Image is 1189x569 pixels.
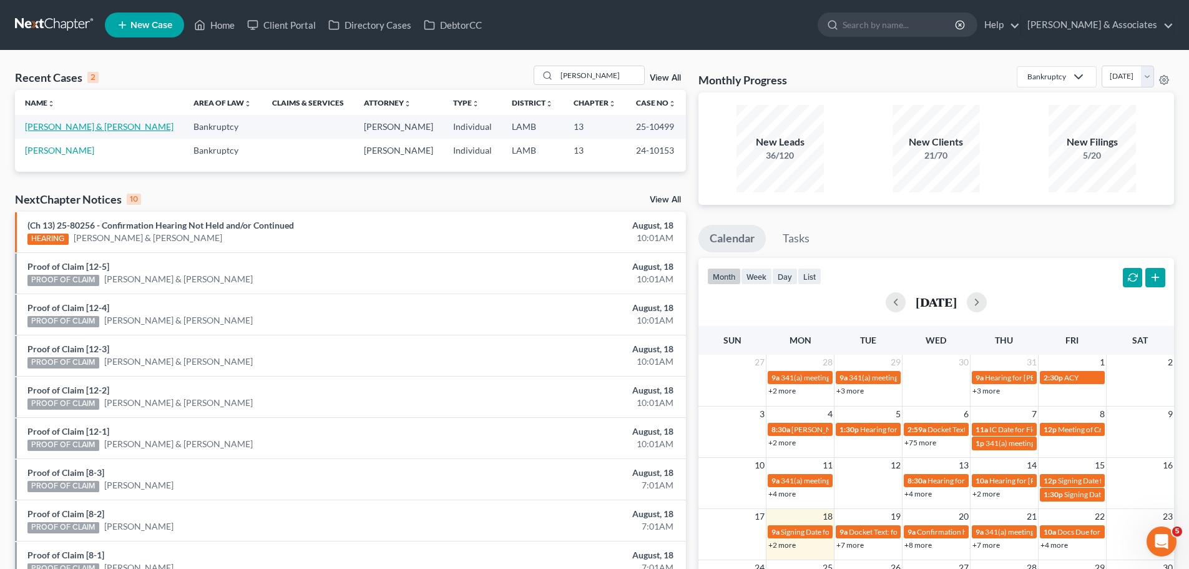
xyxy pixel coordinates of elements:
span: Docket Text: for [PERSON_NAME] & [PERSON_NAME] [927,425,1105,434]
a: +4 more [904,489,932,498]
a: View All [650,195,681,204]
span: 5 [1172,527,1182,537]
span: Tue [860,335,876,345]
div: PROOF OF CLAIM [27,357,99,369]
span: 6 [962,407,970,422]
span: Fri [1065,335,1079,345]
td: Bankruptcy [183,139,262,162]
a: +3 more [972,386,1000,395]
div: PROOF OF CLAIM [27,481,99,492]
th: Claims & Services [262,90,354,115]
span: 8:30a [908,476,926,485]
a: [PERSON_NAME] [25,145,94,156]
span: Docs Due for [PERSON_NAME] [1057,527,1160,537]
span: 9 [1167,407,1174,422]
button: week [741,268,772,285]
a: +3 more [836,386,864,395]
button: day [772,268,798,285]
a: [PERSON_NAME] & [PERSON_NAME] [104,314,253,327]
div: August, 18 [466,343,673,355]
span: 21 [1025,509,1038,524]
div: HEARING [27,234,69,245]
div: August, 18 [466,384,673,397]
span: 1 [1098,355,1106,370]
span: 12p [1044,425,1057,434]
span: 8 [1098,407,1106,422]
td: 13 [564,115,626,138]
a: Attorneyunfold_more [364,98,411,107]
button: month [707,268,741,285]
div: New Filings [1049,135,1136,149]
div: PROOF OF CLAIM [27,275,99,286]
div: August, 18 [466,467,673,479]
span: 23 [1162,509,1174,524]
span: 10a [976,476,988,485]
span: 9a [839,527,848,537]
div: 7:01AM [466,479,673,492]
a: DebtorCC [418,14,488,36]
span: 9a [771,373,780,382]
a: Nameunfold_more [25,98,55,107]
div: 36/120 [736,149,824,162]
a: Proof of Claim [8-1] [27,550,104,560]
span: IC Date for Fields, Wanketa [989,425,1077,434]
span: 2 [1167,355,1174,370]
a: View All [650,74,681,82]
td: [PERSON_NAME] [354,139,443,162]
a: +75 more [904,438,936,447]
span: 4 [826,407,834,422]
span: 9a [976,527,984,537]
span: 341(a) meeting for [PERSON_NAME] [986,438,1106,448]
td: LAMB [502,139,563,162]
i: unfold_more [609,100,616,107]
span: Thu [995,335,1013,345]
a: Proof of Claim [12-2] [27,385,109,395]
a: +4 more [768,489,796,498]
div: New Leads [736,135,824,149]
div: August, 18 [466,219,673,232]
span: [PERSON_NAME] - Trial [791,425,869,434]
span: 1:30p [839,425,859,434]
div: 7:01AM [466,520,673,533]
i: unfold_more [244,100,252,107]
a: +2 more [768,540,796,550]
span: 9a [771,476,780,485]
a: (Ch 13) 25-80256 - Confirmation Hearing Not Held and/or Continued [27,220,294,230]
i: unfold_more [47,100,55,107]
td: 13 [564,139,626,162]
span: 22 [1094,509,1106,524]
span: Sat [1132,335,1148,345]
a: Proof of Claim [8-2] [27,508,104,519]
i: unfold_more [668,100,676,107]
span: Mon [790,335,811,345]
span: 9a [908,527,916,537]
span: Hearing for [PERSON_NAME] & [PERSON_NAME] [927,476,1091,485]
span: Hearing for [PERSON_NAME] & [PERSON_NAME] [860,425,1024,434]
a: Home [188,14,241,36]
span: ACY [1064,373,1079,382]
input: Search by name... [557,66,644,84]
div: PROOF OF CLAIM [27,440,99,451]
span: 341(a) meeting for [PERSON_NAME] & [PERSON_NAME] [781,373,967,382]
td: [PERSON_NAME] [354,115,443,138]
a: +7 more [972,540,1000,550]
span: 15 [1094,458,1106,473]
span: 7 [1030,407,1038,422]
a: Directory Cases [322,14,418,36]
div: 10:01AM [466,355,673,368]
span: 19 [889,509,902,524]
span: 10 [753,458,766,473]
a: Chapterunfold_more [574,98,616,107]
a: Tasks [771,225,821,252]
span: 1:30p [1044,490,1063,499]
a: +2 more [768,386,796,395]
i: unfold_more [404,100,411,107]
a: +2 more [972,489,1000,498]
span: 20 [957,509,970,524]
i: unfold_more [546,100,553,107]
span: Hearing for [PERSON_NAME] [989,476,1087,485]
td: 24-10153 [626,139,686,162]
span: 9a [771,527,780,537]
a: Client Portal [241,14,322,36]
div: Bankruptcy [1027,71,1066,82]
